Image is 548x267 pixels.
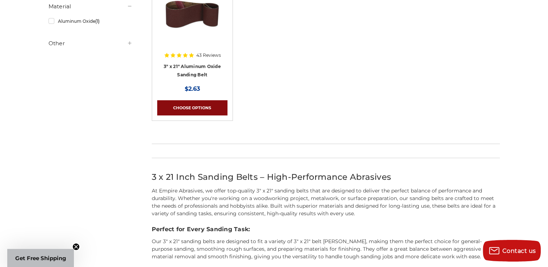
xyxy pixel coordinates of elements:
[95,18,99,24] span: (1)
[49,15,133,27] a: Aluminum Oxide
[72,243,80,250] button: Close teaser
[49,2,133,11] h5: Material
[7,249,74,267] div: Get Free ShippingClose teaser
[185,85,200,92] span: $2.63
[157,100,227,115] a: Choose Options
[152,187,500,217] p: At Empire Abrasives, we offer top-quality 3" x 21" sanding belts that are designed to deliver the...
[15,255,66,262] span: Get Free Shipping
[483,240,541,262] button: Contact us
[502,247,536,254] span: Contact us
[49,39,133,48] h5: Other
[152,238,500,260] p: Our 3" x 21" sanding belts are designed to fit a variety of 3" x 21" belt [PERSON_NAME], making t...
[196,53,221,58] span: 43 Reviews
[152,225,500,234] h3: Perfect for Every Sanding Task:
[152,171,500,183] h2: 3 x 21 Inch Sanding Belts – High-Performance Abrasives
[164,64,221,77] a: 3" x 21" Aluminum Oxide Sanding Belt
